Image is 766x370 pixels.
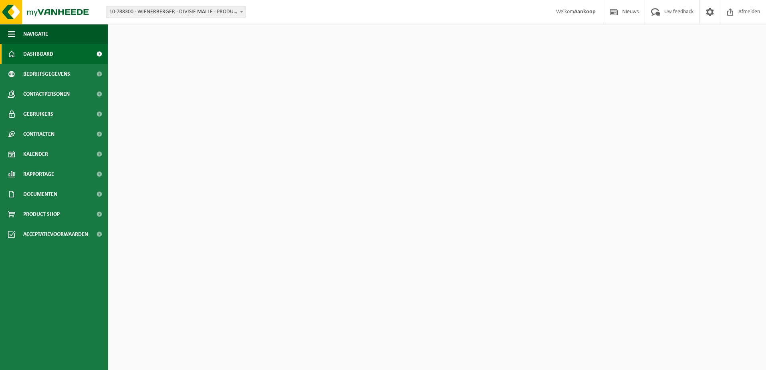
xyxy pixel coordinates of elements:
[23,104,53,124] span: Gebruikers
[23,44,53,64] span: Dashboard
[23,224,88,244] span: Acceptatievoorwaarden
[23,24,48,44] span: Navigatie
[574,9,596,15] strong: Aankoop
[23,84,70,104] span: Contactpersonen
[106,6,246,18] span: 10-788300 - WIENERBERGER - DIVISIE MALLE - PRODUCTIE - MALLE
[23,184,57,204] span: Documenten
[23,204,60,224] span: Product Shop
[23,144,48,164] span: Kalender
[23,164,54,184] span: Rapportage
[23,124,54,144] span: Contracten
[23,64,70,84] span: Bedrijfsgegevens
